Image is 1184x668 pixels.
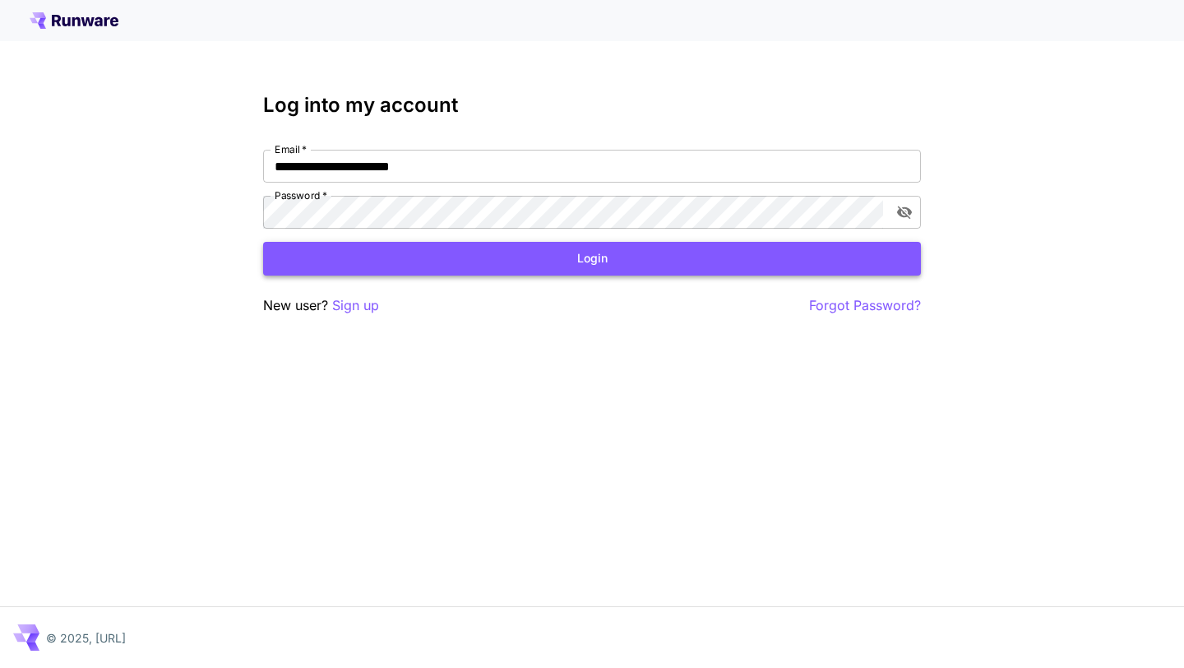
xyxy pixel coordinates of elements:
p: New user? [263,295,379,316]
h3: Log into my account [263,94,921,117]
button: Sign up [332,295,379,316]
button: Forgot Password? [809,295,921,316]
p: © 2025, [URL] [46,629,126,647]
button: toggle password visibility [890,197,919,227]
label: Email [275,142,307,156]
button: Login [263,242,921,276]
label: Password [275,188,327,202]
